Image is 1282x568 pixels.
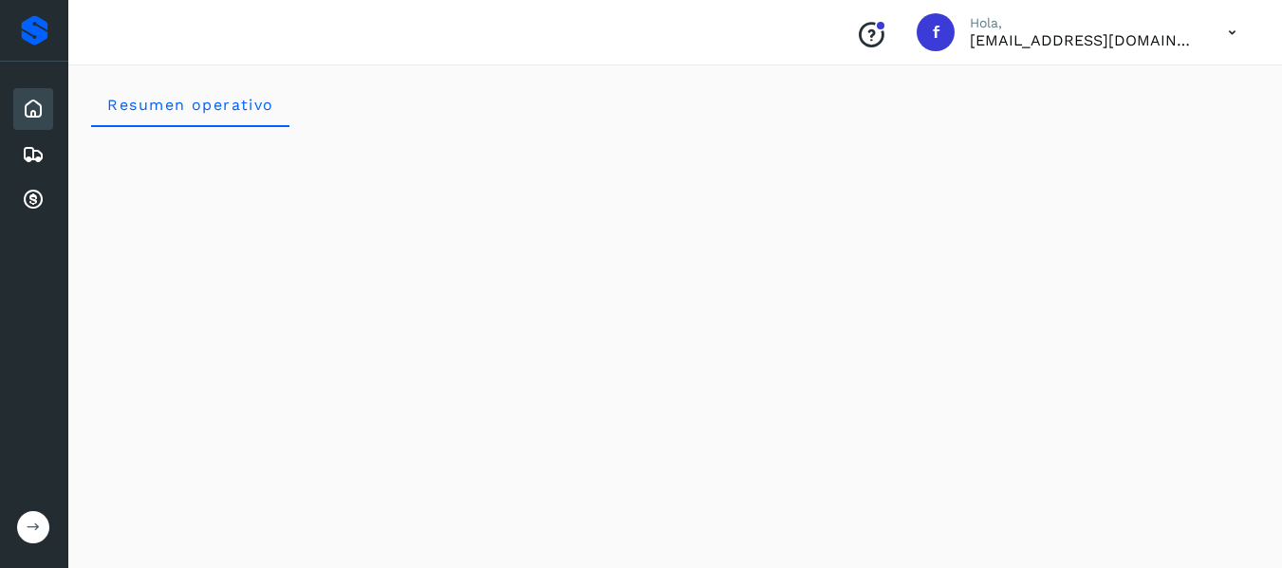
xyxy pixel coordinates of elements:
div: Cuentas por cobrar [13,179,53,221]
p: finanzastransportesperez@gmail.com [970,31,1198,49]
p: Hola, [970,15,1198,31]
div: Inicio [13,88,53,130]
div: Embarques [13,134,53,175]
span: Resumen operativo [106,96,274,114]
